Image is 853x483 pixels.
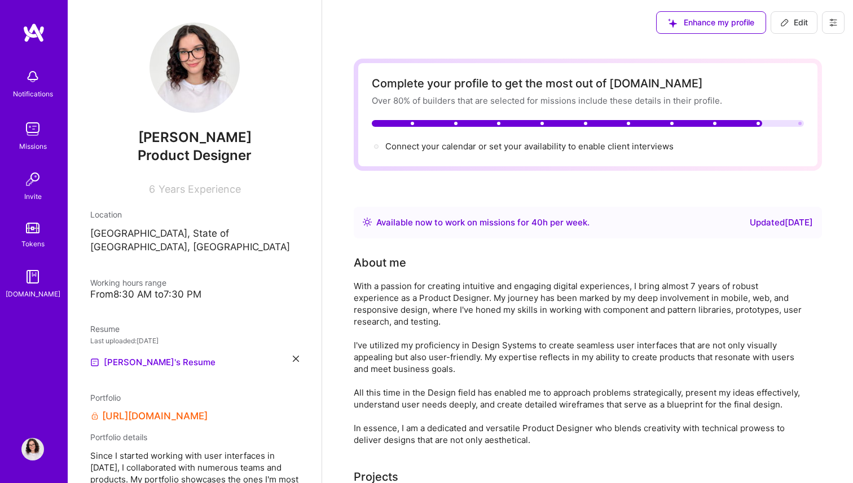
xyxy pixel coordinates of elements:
span: [PERSON_NAME] [90,129,299,146]
img: guide book [21,265,44,288]
span: Enhance my profile [668,17,754,28]
span: Connect your calendar or set your availability to enable client interviews [385,141,674,152]
span: Portfolio [90,393,121,402]
div: From 8:30 AM to 7:30 PM [90,289,299,300]
a: [PERSON_NAME]'s Resume [90,356,216,369]
img: Invite [21,168,44,190]
div: Portfolio details [90,431,299,443]
i: icon Close [293,356,299,362]
span: 40 [531,217,543,228]
button: Edit [771,11,817,34]
span: Product Designer [138,147,252,163]
span: Working hours range [90,278,166,287]
img: teamwork [21,118,44,140]
img: logo [23,23,45,43]
div: Complete your profile to get the most out of [DOMAIN_NAME] [372,77,804,90]
span: Resume [90,324,120,334]
div: Last uploaded: [DATE] [90,335,299,347]
img: Availability [363,218,372,227]
p: [GEOGRAPHIC_DATA], State of [GEOGRAPHIC_DATA], [GEOGRAPHIC_DATA] [90,227,299,254]
a: User Avatar [19,438,47,460]
div: [DOMAIN_NAME] [6,288,60,300]
img: User Avatar [21,438,44,460]
img: User Avatar [150,23,240,113]
img: Resume [90,358,99,367]
img: tokens [26,223,39,233]
div: With a passion for creating intuitive and engaging digital experiences, I bring almost 7 years of... [354,280,805,446]
span: Years Experience [159,183,241,195]
button: Enhance my profile [656,11,766,34]
div: Notifications [13,88,53,100]
img: bell [21,65,44,88]
div: Tokens [21,238,45,250]
div: Updated [DATE] [750,216,813,229]
div: Available now to work on missions for h per week . [376,216,590,229]
span: Edit [780,17,808,28]
div: Over 80% of builders that are selected for missions include these details in their profile. [372,95,804,107]
div: Invite [24,190,42,202]
a: [URL][DOMAIN_NAME] [102,410,208,422]
span: 6 [149,183,155,195]
i: icon SuggestedTeams [668,19,677,28]
div: Missions [19,140,47,152]
div: About me [354,254,406,271]
div: Location [90,209,299,220]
